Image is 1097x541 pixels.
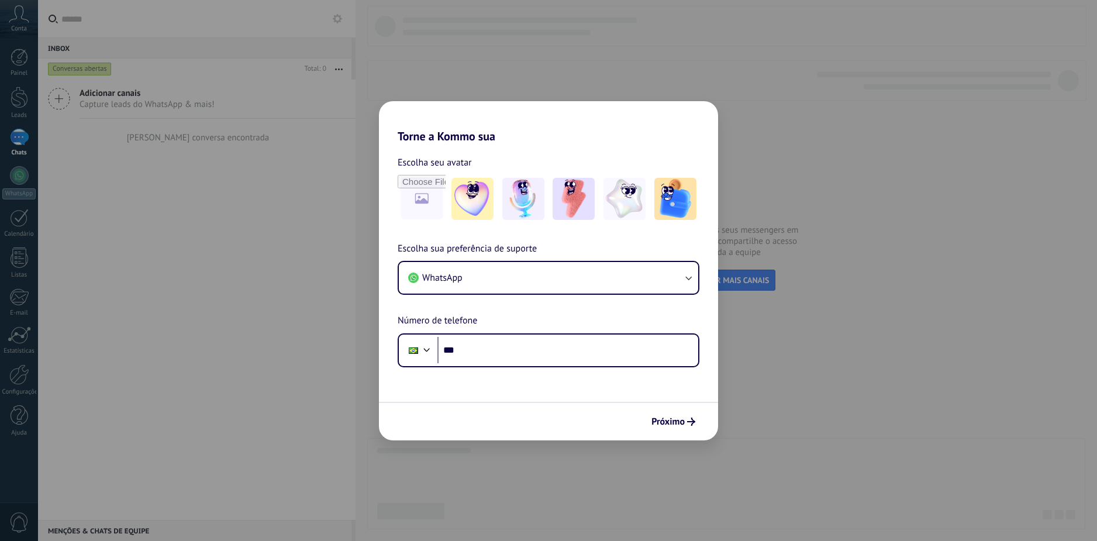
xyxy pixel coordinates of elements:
[399,262,698,294] button: WhatsApp
[646,412,701,432] button: Próximo
[402,338,425,363] div: Brazil: + 55
[651,418,685,426] span: Próximo
[398,313,477,329] span: Número de telefone
[553,178,595,220] img: -3.jpeg
[379,101,718,143] h2: Torne a Kommo sua
[603,178,646,220] img: -4.jpeg
[502,178,544,220] img: -2.jpeg
[398,155,472,170] span: Escolha seu avatar
[422,272,463,284] span: WhatsApp
[398,242,537,257] span: Escolha sua preferência de suporte
[451,178,494,220] img: -1.jpeg
[654,178,696,220] img: -5.jpeg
